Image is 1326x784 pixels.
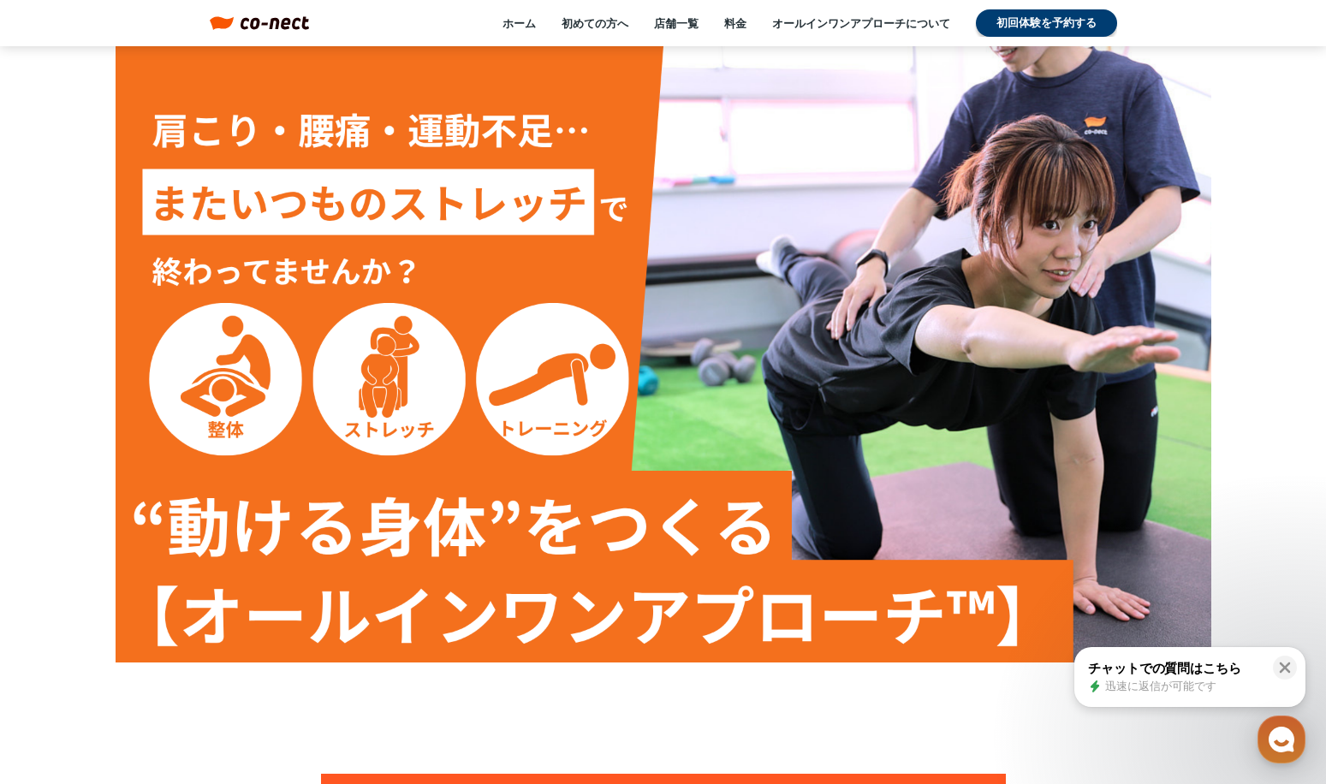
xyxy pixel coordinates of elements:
[976,9,1117,37] a: 初回体験を予約する
[502,15,536,31] a: ホーム
[724,15,746,31] a: 料金
[654,15,699,31] a: 店舗一覧
[562,15,628,31] a: 初めての方へ
[772,15,950,31] a: オールインワンアプローチについて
